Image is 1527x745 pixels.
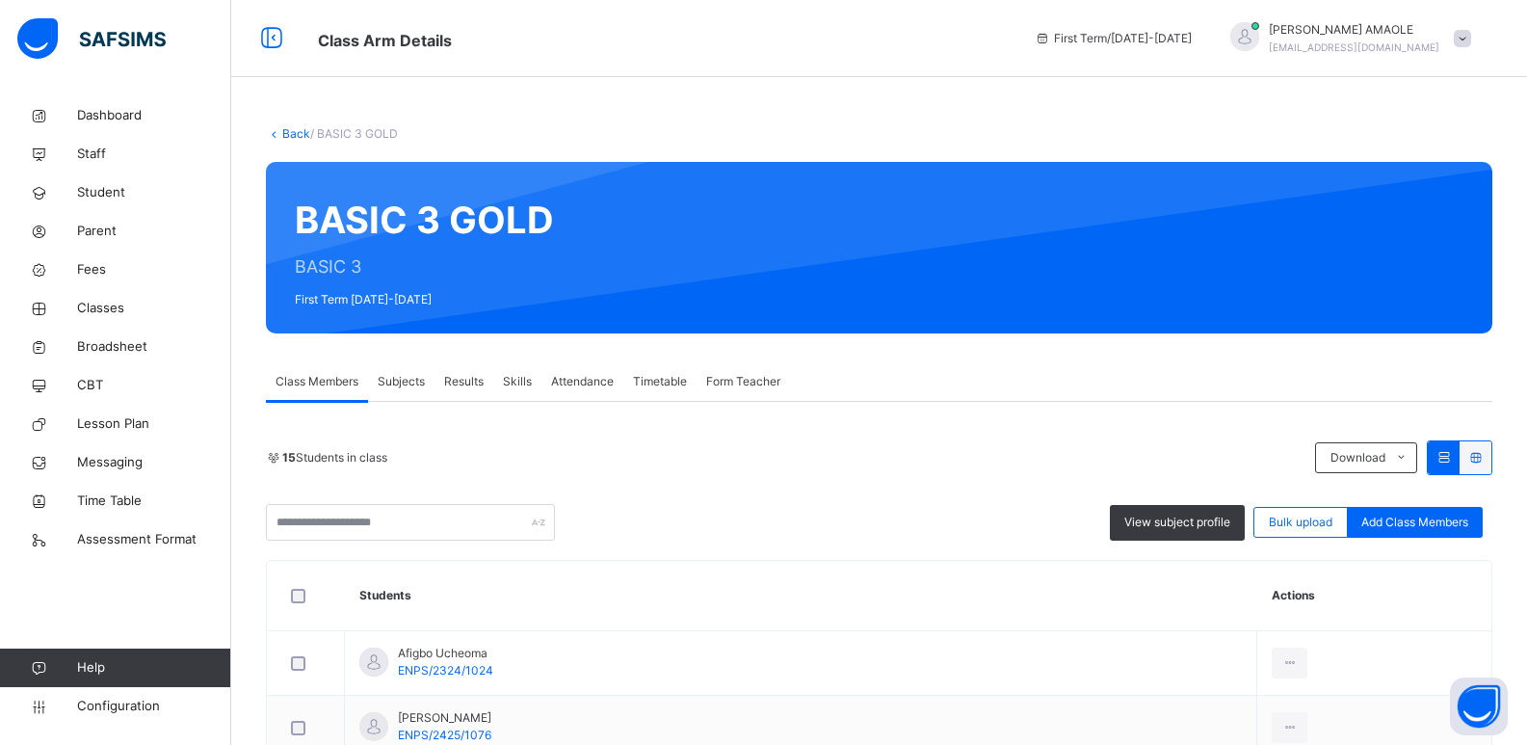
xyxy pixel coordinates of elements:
[345,561,1257,631] th: Students
[1361,514,1468,531] span: Add Class Members
[77,376,231,395] span: CBT
[1035,30,1192,47] span: session/term information
[633,373,687,390] span: Timetable
[17,18,166,59] img: safsims
[398,645,493,662] span: Afigbo Ucheoma
[1211,21,1481,56] div: ARNOLDAMAOLE
[77,299,231,318] span: Classes
[77,337,231,357] span: Broadsheet
[276,373,358,390] span: Class Members
[282,450,296,465] b: 15
[77,183,231,202] span: Student
[706,373,780,390] span: Form Teacher
[77,658,230,678] span: Help
[77,145,231,164] span: Staff
[1330,449,1385,466] span: Download
[444,373,484,390] span: Results
[1269,21,1439,39] span: [PERSON_NAME] AMAOLE
[551,373,614,390] span: Attendance
[282,449,387,466] span: Students in class
[77,697,230,716] span: Configuration
[398,709,491,727] span: [PERSON_NAME]
[77,453,231,472] span: Messaging
[1269,41,1439,53] span: [EMAIL_ADDRESS][DOMAIN_NAME]
[398,728,491,742] span: ENPS/2425/1076
[77,492,231,511] span: Time Table
[77,222,231,241] span: Parent
[378,373,425,390] span: Subjects
[318,31,452,50] span: Class Arm Details
[310,126,398,141] span: / BASIC 3 GOLD
[1450,678,1508,735] button: Open asap
[77,414,231,434] span: Lesson Plan
[282,126,310,141] a: Back
[1257,561,1491,631] th: Actions
[77,260,231,279] span: Fees
[503,373,532,390] span: Skills
[77,530,231,549] span: Assessment Format
[1124,514,1230,531] span: View subject profile
[77,106,231,125] span: Dashboard
[1269,514,1332,531] span: Bulk upload
[398,663,493,678] span: ENPS/2324/1024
